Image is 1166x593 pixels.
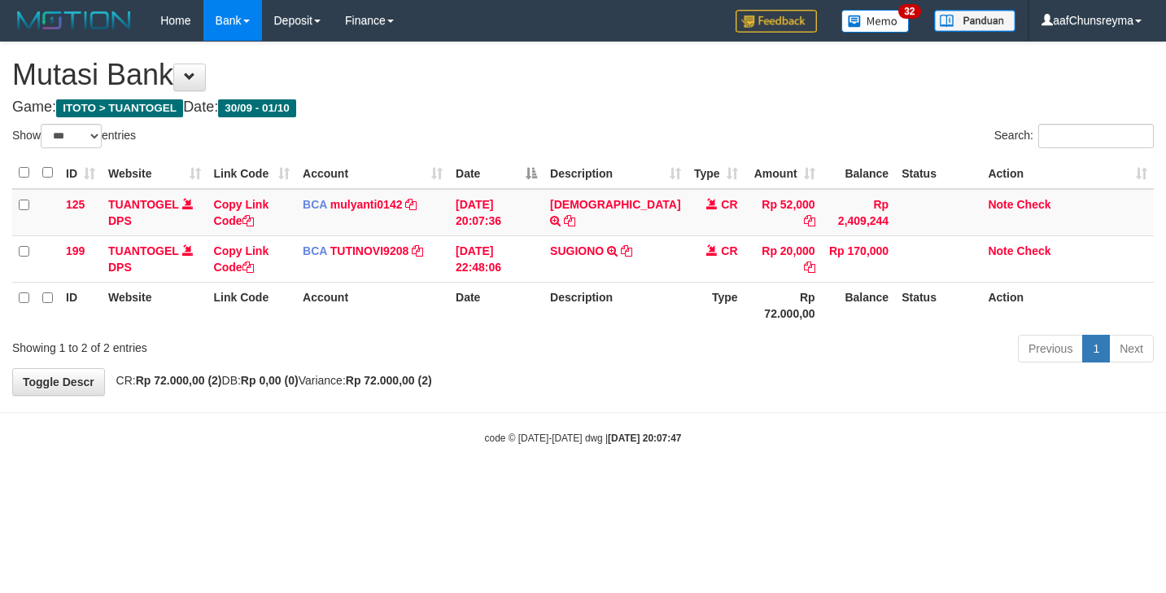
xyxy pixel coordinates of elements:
[296,282,449,328] th: Account
[550,244,604,257] a: SUGIONO
[721,244,737,257] span: CR
[745,282,822,328] th: Rp 72.000,00
[207,282,297,328] th: Link Code
[12,368,105,396] a: Toggle Descr
[1016,198,1050,211] a: Check
[1018,335,1083,362] a: Previous
[745,189,822,236] td: Rp 52,000
[1109,335,1154,362] a: Next
[822,189,896,236] td: Rp 2,409,244
[564,214,575,227] a: Copy WAHIDIN to clipboard
[214,244,269,274] a: Copy Link Code
[207,157,297,189] th: Link Code: activate to sort column ascending
[303,198,327,211] span: BCA
[804,214,815,227] a: Copy Rp 52,000 to clipboard
[822,282,896,328] th: Balance
[12,333,474,356] div: Showing 1 to 2 of 2 entries
[841,10,910,33] img: Button%20Memo.svg
[296,157,449,189] th: Account: activate to sort column ascending
[721,198,737,211] span: CR
[934,10,1015,32] img: panduan.png
[804,261,815,274] a: Copy Rp 20,000 to clipboard
[988,244,1013,257] a: Note
[108,244,179,257] a: TUANTOGEL
[745,157,822,189] th: Amount: activate to sort column ascending
[241,374,299,387] strong: Rp 0,00 (0)
[1038,124,1154,148] input: Search:
[544,282,687,328] th: Description
[136,374,222,387] strong: Rp 72.000,00 (2)
[544,157,687,189] th: Description: activate to sort column ascending
[12,124,136,148] label: Show entries
[449,157,544,189] th: Date: activate to sort column descending
[895,157,981,189] th: Status
[822,235,896,282] td: Rp 170,000
[12,59,1154,91] h1: Mutasi Bank
[688,282,745,328] th: Type
[214,198,269,227] a: Copy Link Code
[550,198,680,211] a: [DEMOGRAPHIC_DATA]
[66,244,85,257] span: 199
[608,433,681,444] strong: [DATE] 20:07:47
[688,157,745,189] th: Type: activate to sort column ascending
[59,157,102,189] th: ID: activate to sort column ascending
[988,198,1013,211] a: Note
[1082,335,1110,362] a: 1
[12,8,136,33] img: MOTION_logo.png
[66,198,85,211] span: 125
[994,124,1154,148] label: Search:
[485,433,682,444] small: code © [DATE]-[DATE] dwg |
[102,282,207,328] th: Website
[102,157,207,189] th: Website: activate to sort column ascending
[102,235,207,282] td: DPS
[330,198,403,211] a: mulyanti0142
[981,282,1154,328] th: Action
[108,374,432,387] span: CR: DB: Variance:
[822,157,896,189] th: Balance
[898,4,920,19] span: 32
[330,244,408,257] a: TUTINOVI9208
[59,282,102,328] th: ID
[736,10,817,33] img: Feedback.jpg
[449,235,544,282] td: [DATE] 22:48:06
[449,189,544,236] td: [DATE] 20:07:36
[346,374,432,387] strong: Rp 72.000,00 (2)
[405,198,417,211] a: Copy mulyanti0142 to clipboard
[449,282,544,328] th: Date
[981,157,1154,189] th: Action: activate to sort column ascending
[412,244,423,257] a: Copy TUTINOVI9208 to clipboard
[621,244,632,257] a: Copy SUGIONO to clipboard
[108,198,179,211] a: TUANTOGEL
[1016,244,1050,257] a: Check
[218,99,296,117] span: 30/09 - 01/10
[41,124,102,148] select: Showentries
[12,99,1154,116] h4: Game: Date:
[102,189,207,236] td: DPS
[303,244,327,257] span: BCA
[895,282,981,328] th: Status
[56,99,183,117] span: ITOTO > TUANTOGEL
[745,235,822,282] td: Rp 20,000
